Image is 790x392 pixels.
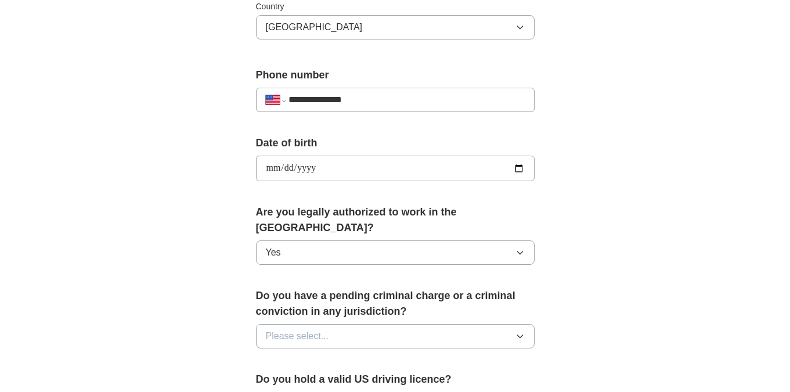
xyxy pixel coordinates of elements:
[256,288,535,319] label: Do you have a pending criminal charge or a criminal conviction in any jurisdiction?
[256,240,535,265] button: Yes
[256,1,535,13] label: Country
[256,15,535,39] button: [GEOGRAPHIC_DATA]
[256,67,535,83] label: Phone number
[266,329,329,343] span: Please select...
[256,204,535,236] label: Are you legally authorized to work in the [GEOGRAPHIC_DATA]?
[266,246,281,260] span: Yes
[256,372,535,387] label: Do you hold a valid US driving licence?
[256,135,535,151] label: Date of birth
[266,20,363,34] span: [GEOGRAPHIC_DATA]
[256,324,535,348] button: Please select...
